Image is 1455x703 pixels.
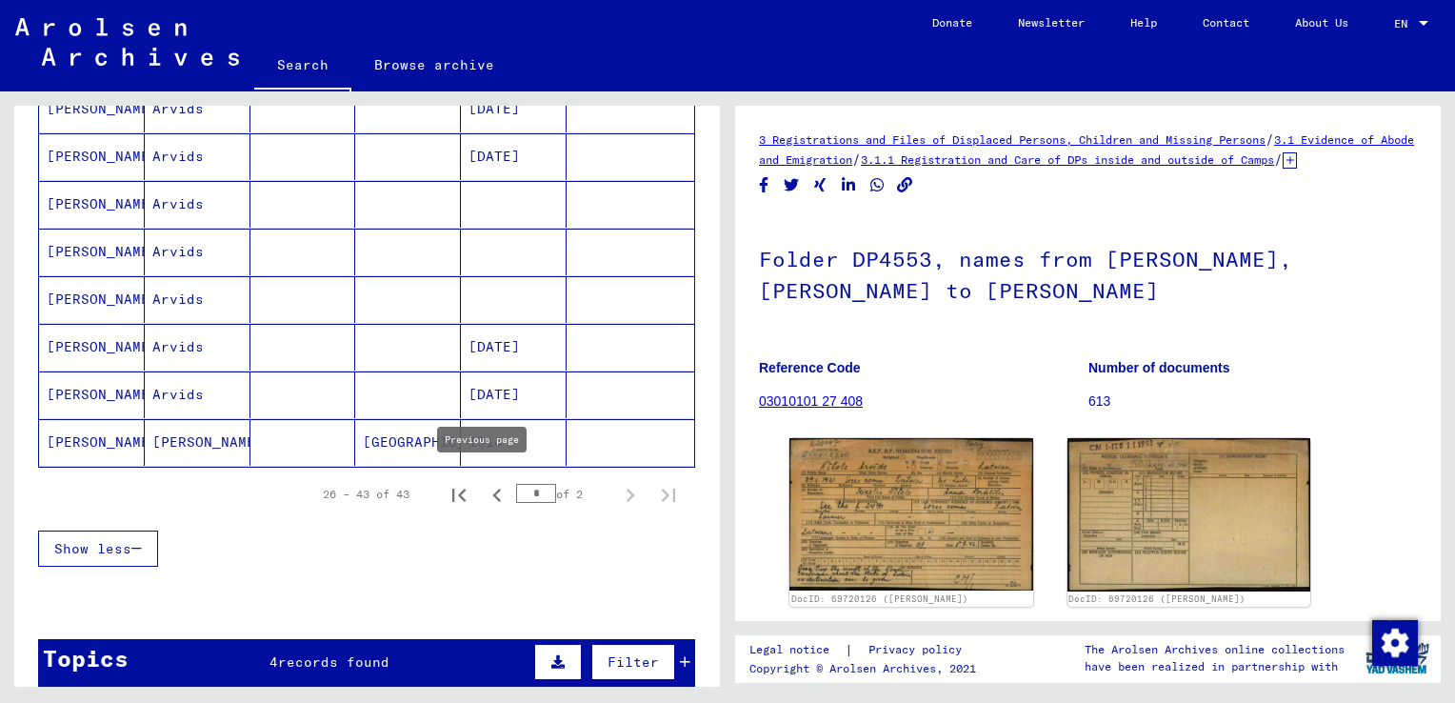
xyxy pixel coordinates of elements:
mat-cell: [PERSON_NAME] [39,372,145,418]
button: Show less [38,531,158,567]
a: DocID: 69720126 ([PERSON_NAME]) [791,593,968,604]
span: / [1274,151,1283,168]
mat-cell: [DATE] [461,372,567,418]
p: 613 [1088,392,1417,412]
a: 3.1.1 Registration and Care of DPs inside and outside of Camps [861,152,1274,167]
a: Search [254,42,351,91]
mat-cell: Arvids [145,276,250,323]
a: Legal notice [749,640,845,660]
button: Share on WhatsApp [867,173,887,197]
div: | [749,640,985,660]
button: Share on Xing [810,173,830,197]
mat-cell: [PERSON_NAME] [39,133,145,180]
span: / [852,151,861,168]
mat-cell: Arvids [145,181,250,228]
span: / [1266,131,1274,148]
span: 4 [269,653,278,671]
mat-cell: [DATE] [461,86,567,132]
a: Privacy policy [853,640,985,660]
mat-cell: [PERSON_NAME] [145,419,250,466]
b: Reference Code [759,360,861,375]
button: Filter [591,644,675,680]
span: records found [278,653,389,671]
div: Change consent [1371,619,1417,665]
a: DocID: 69720126 ([PERSON_NAME]) [1068,593,1246,604]
mat-cell: [PERSON_NAME] [39,419,145,466]
button: Last page [649,475,688,513]
mat-cell: [DATE] [461,133,567,180]
img: Arolsen_neg.svg [15,18,239,66]
div: of 2 [516,485,611,503]
p: The Arolsen Archives online collections [1085,641,1345,658]
a: Browse archive [351,42,517,88]
mat-cell: [PERSON_NAME] [39,324,145,371]
mat-cell: Arvids [145,324,250,371]
div: Topics [43,641,129,675]
mat-cell: [PERSON_NAME] [39,229,145,275]
img: 001.jpg [789,438,1033,591]
img: yv_logo.png [1362,634,1433,682]
mat-cell: [PERSON_NAME] [39,181,145,228]
mat-cell: [DATE] [461,324,567,371]
button: Share on Facebook [754,173,774,197]
p: have been realized in partnership with [1085,658,1345,675]
span: Filter [608,653,659,671]
button: Next page [611,475,649,513]
mat-cell: Arvids [145,229,250,275]
mat-cell: Arvids [145,133,250,180]
button: First page [440,475,478,513]
img: Change consent [1372,620,1418,666]
b: Number of documents [1088,360,1230,375]
mat-cell: Arvids [145,372,250,418]
mat-cell: [GEOGRAPHIC_DATA] [355,419,461,466]
button: Share on Twitter [782,173,802,197]
h1: Folder DP4553, names from [PERSON_NAME], [PERSON_NAME] to [PERSON_NAME] [759,215,1417,331]
button: Share on LinkedIn [839,173,859,197]
mat-cell: 1914 [461,419,567,466]
p: Copyright © Arolsen Archives, 2021 [749,660,985,677]
img: 002.jpg [1067,438,1311,592]
a: 3 Registrations and Files of Displaced Persons, Children and Missing Persons [759,132,1266,147]
div: 26 – 43 of 43 [323,486,409,503]
mat-cell: [PERSON_NAME] [39,86,145,132]
span: Show less [54,540,131,557]
mat-cell: [PERSON_NAME] [39,276,145,323]
button: Previous page [478,475,516,513]
mat-cell: Arvids [145,86,250,132]
a: 03010101 27 408 [759,393,863,409]
span: EN [1394,17,1415,30]
button: Copy link [895,173,915,197]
